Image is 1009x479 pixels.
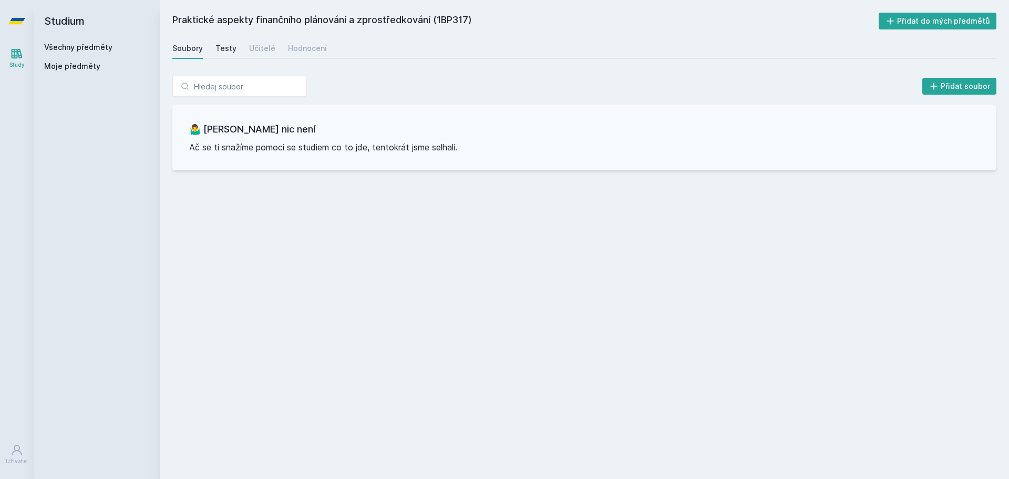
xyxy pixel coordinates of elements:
a: Uživatel [2,439,32,471]
div: Testy [215,43,236,54]
h2: Praktické aspekty finančního plánování a zprostředkování (1BP317) [172,13,879,29]
a: Učitelé [249,38,275,59]
button: Přidat do mých předmětů [879,13,997,29]
a: Soubory [172,38,203,59]
h3: 🤷‍♂️ [PERSON_NAME] nic není [189,122,980,137]
a: Testy [215,38,236,59]
div: Uživatel [6,457,28,465]
p: Ač se ti snažíme pomoci se studiem co to jde, tentokrát jsme selhali. [189,141,980,154]
div: Učitelé [249,43,275,54]
div: Soubory [172,43,203,54]
span: Moje předměty [44,61,100,72]
div: Study [9,61,25,69]
button: Přidat soubor [922,78,997,95]
div: Hodnocení [288,43,327,54]
a: Study [2,42,32,74]
a: Všechny předměty [44,43,112,52]
a: Hodnocení [288,38,327,59]
input: Hledej soubor [172,76,307,97]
